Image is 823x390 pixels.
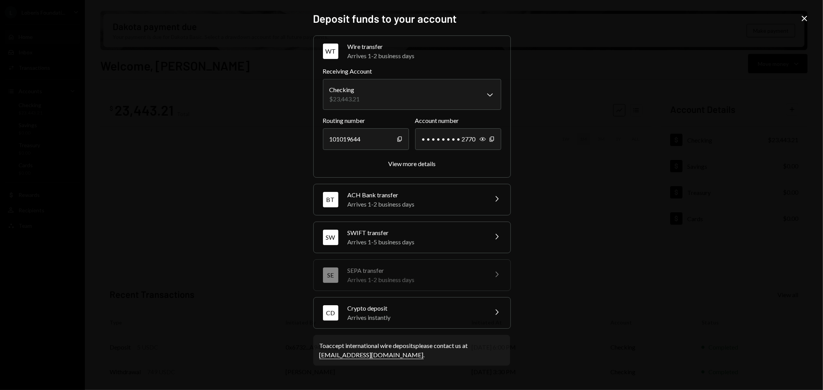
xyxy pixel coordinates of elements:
[319,341,504,360] div: To accept international wire deposits please contact us at .
[388,160,436,167] div: View more details
[388,160,436,168] button: View more details
[323,44,338,59] div: WT
[323,116,409,125] label: Routing number
[314,298,510,328] button: CDCrypto depositArrives instantly
[314,260,510,291] button: SESEPA transferArrives 1-2 business days
[323,128,409,150] div: 101019644
[348,42,501,51] div: Wire transfer
[323,67,501,168] div: WTWire transferArrives 1-2 business days
[314,36,510,67] button: WTWire transferArrives 1-2 business days
[348,275,483,284] div: Arrives 1-2 business days
[348,200,483,209] div: Arrives 1-2 business days
[348,228,483,237] div: SWIFT transfer
[323,305,338,321] div: CD
[314,222,510,253] button: SWSWIFT transferArrives 1-5 business days
[348,313,483,322] div: Arrives instantly
[319,351,424,359] a: [EMAIL_ADDRESS][DOMAIN_NAME]
[348,51,501,61] div: Arrives 1-2 business days
[323,267,338,283] div: SE
[348,266,483,275] div: SEPA transfer
[348,237,483,247] div: Arrives 1-5 business days
[415,116,501,125] label: Account number
[323,192,338,207] div: BT
[313,11,510,26] h2: Deposit funds to your account
[323,230,338,245] div: SW
[323,79,501,110] button: Receiving Account
[348,304,483,313] div: Crypto deposit
[314,184,510,215] button: BTACH Bank transferArrives 1-2 business days
[323,67,501,76] label: Receiving Account
[348,190,483,200] div: ACH Bank transfer
[415,128,501,150] div: • • • • • • • • 2770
